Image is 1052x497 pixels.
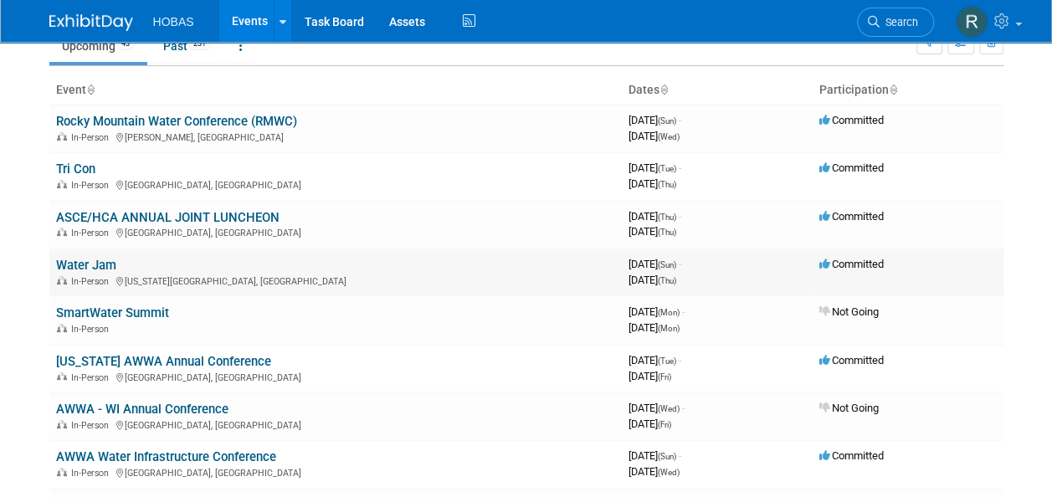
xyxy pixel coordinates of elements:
span: (Fri) [658,372,671,382]
span: - [682,402,685,414]
span: (Sun) [658,260,676,269]
span: [DATE] [629,161,681,174]
img: In-Person Event [57,276,67,284]
span: - [679,114,681,126]
img: ExhibitDay [49,14,133,31]
div: [GEOGRAPHIC_DATA], [GEOGRAPHIC_DATA] [56,225,615,238]
span: [DATE] [629,402,685,414]
a: SmartWater Summit [56,305,169,320]
img: In-Person Event [57,420,67,428]
span: [DATE] [629,258,681,270]
span: 231 [188,38,211,50]
a: ASCE/HCA ANNUAL JOINT LUNCHEON [56,210,280,225]
a: AWWA - WI Annual Conference [56,402,228,417]
span: In-Person [71,420,114,431]
span: In-Person [71,132,114,143]
div: [GEOGRAPHIC_DATA], [GEOGRAPHIC_DATA] [56,418,615,431]
img: In-Person Event [57,468,67,476]
a: Sort by Start Date [659,83,668,96]
div: [US_STATE][GEOGRAPHIC_DATA], [GEOGRAPHIC_DATA] [56,274,615,287]
span: - [679,354,681,366]
a: Past231 [151,30,223,62]
span: Committed [819,449,884,462]
span: - [682,305,685,318]
span: Committed [819,354,884,366]
img: In-Person Event [57,180,67,188]
a: Sort by Participation Type [889,83,897,96]
span: (Tue) [658,356,676,366]
span: HOBAS [153,15,194,28]
span: (Mon) [658,324,680,333]
span: - [679,161,681,174]
span: [DATE] [629,321,680,334]
a: Rocky Mountain Water Conference (RMWC) [56,114,297,129]
div: [GEOGRAPHIC_DATA], [GEOGRAPHIC_DATA] [56,177,615,191]
span: (Thu) [658,180,676,189]
span: Search [880,16,918,28]
span: [DATE] [629,354,681,366]
span: In-Person [71,276,114,287]
span: In-Person [71,228,114,238]
th: Event [49,76,622,105]
div: [PERSON_NAME], [GEOGRAPHIC_DATA] [56,130,615,143]
span: - [679,210,681,223]
span: (Wed) [658,468,680,477]
span: Committed [819,210,884,223]
a: Tri Con [56,161,95,177]
span: (Sun) [658,116,676,126]
span: (Sun) [658,452,676,461]
span: [DATE] [629,177,676,190]
span: [DATE] [629,225,676,238]
span: [DATE] [629,210,681,223]
span: In-Person [71,324,114,335]
span: [DATE] [629,305,685,318]
span: (Thu) [658,276,676,285]
div: [GEOGRAPHIC_DATA], [GEOGRAPHIC_DATA] [56,465,615,479]
a: Upcoming43 [49,30,147,62]
a: Search [857,8,934,37]
a: [US_STATE] AWWA Annual Conference [56,354,271,369]
span: - [679,258,681,270]
span: (Tue) [658,164,676,173]
img: In-Person Event [57,324,67,332]
img: In-Person Event [57,228,67,236]
span: [DATE] [629,274,676,286]
img: Rebecca Gonchar [956,6,988,38]
span: [DATE] [629,370,671,382]
span: In-Person [71,372,114,383]
img: In-Person Event [57,372,67,381]
span: In-Person [71,468,114,479]
span: (Thu) [658,228,676,237]
span: In-Person [71,180,114,191]
div: [GEOGRAPHIC_DATA], [GEOGRAPHIC_DATA] [56,370,615,383]
a: Sort by Event Name [86,83,95,96]
span: [DATE] [629,449,681,462]
span: [DATE] [629,114,681,126]
span: Not Going [819,402,879,414]
span: Not Going [819,305,879,318]
span: (Mon) [658,308,680,317]
img: In-Person Event [57,132,67,141]
span: (Wed) [658,132,680,141]
span: [DATE] [629,465,680,478]
span: (Wed) [658,404,680,413]
span: [DATE] [629,130,680,142]
span: Committed [819,258,884,270]
a: AWWA Water Infrastructure Conference [56,449,276,464]
span: [DATE] [629,418,671,430]
th: Dates [622,76,813,105]
span: Committed [819,161,884,174]
th: Participation [813,76,1003,105]
span: - [679,449,681,462]
a: Water Jam [56,258,116,273]
span: 43 [116,38,135,50]
span: (Thu) [658,213,676,222]
span: Committed [819,114,884,126]
span: (Fri) [658,420,671,429]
